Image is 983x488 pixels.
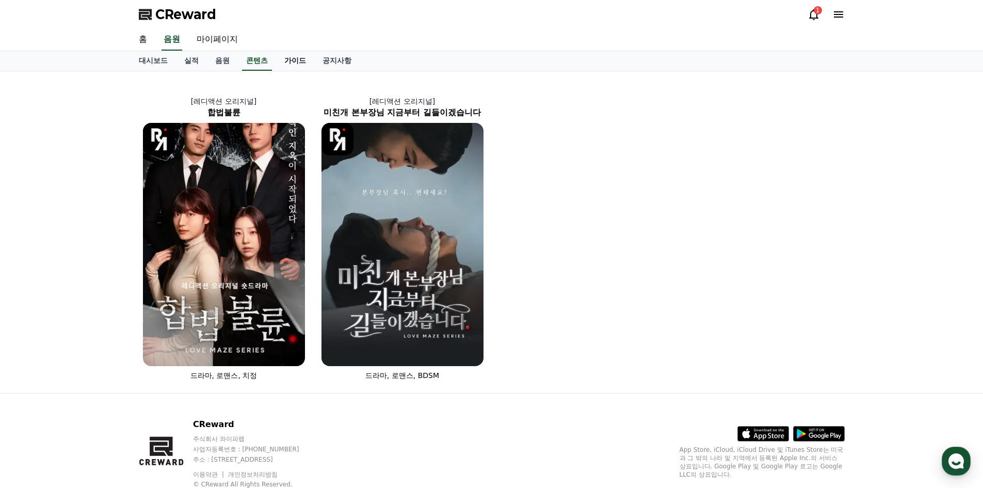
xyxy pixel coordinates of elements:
span: 드라마, 로맨스, 치정 [190,371,257,380]
h2: 미친개 본부장님 지금부터 길들이겠습니다 [313,106,492,119]
a: 1 [808,8,820,21]
p: CReward [193,418,319,431]
a: 마이페이지 [188,29,246,51]
a: 음원 [207,51,238,71]
img: [object Object] Logo [321,123,354,155]
img: [object Object] Logo [143,123,175,155]
a: 실적 [176,51,207,71]
span: CReward [155,6,216,23]
a: 대시보드 [131,51,176,71]
p: 주소 : [STREET_ADDRESS] [193,455,319,464]
a: 이용약관 [193,471,225,478]
p: [레디액션 오리지널] [135,96,313,106]
a: 공지사항 [314,51,360,71]
div: 1 [814,6,822,14]
a: 가이드 [276,51,314,71]
h2: 합법불륜 [135,106,313,119]
span: 홈 [33,343,39,351]
a: 음원 [162,29,182,51]
span: 설정 [159,343,172,351]
a: 대화 [68,327,133,353]
a: 설정 [133,327,198,353]
span: 드라마, 로맨스, BDSM [365,371,439,380]
a: 콘텐츠 [242,51,272,71]
a: 홈 [3,327,68,353]
img: 합법불륜 [143,123,305,366]
a: [레디액션 오리지널] 미친개 본부장님 지금부터 길들이겠습니다 미친개 본부장님 지금부터 길들이겠습니다 [object Object] Logo 드라마, 로맨스, BDSM [313,88,492,389]
a: [레디액션 오리지널] 합법불륜 합법불륜 [object Object] Logo 드라마, 로맨스, 치정 [135,88,313,389]
a: CReward [139,6,216,23]
a: 개인정보처리방침 [228,471,278,478]
p: [레디액션 오리지널] [313,96,492,106]
p: 사업자등록번호 : [PHONE_NUMBER] [193,445,319,453]
span: 대화 [94,343,107,352]
a: 홈 [131,29,155,51]
img: 미친개 본부장님 지금부터 길들이겠습니다 [321,123,484,366]
p: App Store, iCloud, iCloud Drive 및 iTunes Store는 미국과 그 밖의 나라 및 지역에서 등록된 Apple Inc.의 서비스 상표입니다. Goo... [680,446,845,479]
p: 주식회사 와이피랩 [193,435,319,443]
